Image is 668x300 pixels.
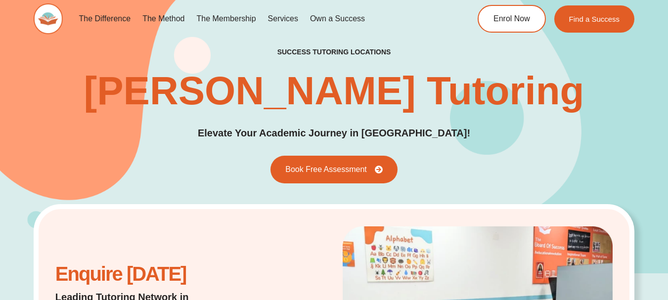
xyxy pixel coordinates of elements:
[285,166,367,173] span: Book Free Assessment
[554,5,635,33] a: Find a Success
[198,126,470,141] p: Elevate Your Academic Journey in [GEOGRAPHIC_DATA]!
[478,5,546,33] a: Enrol Now
[262,7,304,30] a: Services
[136,7,190,30] a: The Method
[191,7,262,30] a: The Membership
[493,15,530,23] span: Enrol Now
[84,71,584,111] h1: [PERSON_NAME] Tutoring
[55,268,253,280] h2: Enquire [DATE]
[73,7,443,30] nav: Menu
[270,156,398,183] a: Book Free Assessment
[304,7,371,30] a: Own a Success
[277,47,391,56] h2: success tutoring locations
[73,7,136,30] a: The Difference
[569,15,620,23] span: Find a Success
